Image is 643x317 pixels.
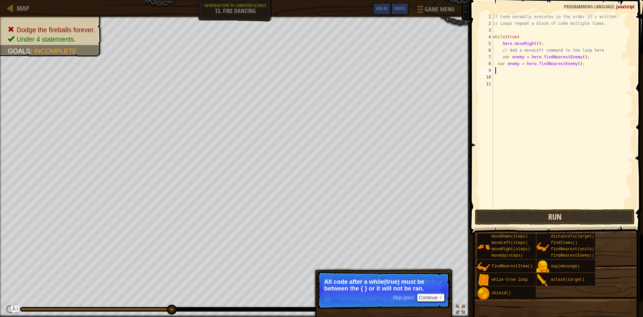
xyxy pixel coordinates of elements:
[551,277,585,282] span: attack(target)
[376,5,387,11] span: Ask AI
[551,264,580,269] span: say(message)
[477,274,490,286] img: portrait.png
[17,36,76,43] span: Under 4 statements.
[551,234,594,239] span: distanceTo(target)
[394,5,405,11] span: Hints
[480,74,493,81] div: 10
[34,47,77,55] span: Incomplete
[492,277,528,282] span: while-true loop
[480,13,493,20] div: 1
[616,3,635,10] span: JavaScript
[11,306,19,314] button: Ask AI
[492,241,528,245] span: moveLeft(steps)
[477,260,490,273] img: portrait.png
[477,241,490,253] img: portrait.png
[30,47,34,55] span: :
[537,274,549,286] img: portrait.png
[8,35,95,44] li: Under 4 statements.
[614,3,616,10] span: :
[551,247,594,252] span: findNearest(units)
[537,241,549,253] img: portrait.png
[425,5,454,14] span: Game Menu
[475,209,635,225] button: Run
[551,241,577,245] span: findItems()
[480,40,493,47] div: 5
[480,81,493,87] div: 11
[417,293,445,302] button: Continue
[537,260,549,273] img: portrait.png
[480,60,493,67] div: 8
[17,26,95,34] span: Dodge the fireballs forever.
[8,25,95,35] li: Dodge the fireballs forever.
[324,278,443,292] p: All code after a while(true) must be between the { } or it will not be ran.
[492,291,511,296] span: shield()
[412,3,458,18] button: Game Menu
[8,47,30,55] span: Goals
[492,234,528,239] span: moveDown(steps)
[551,253,594,258] span: findNearestEnemy()
[480,27,493,34] div: 3
[13,4,29,13] a: Map
[393,295,414,300] span: Skip (esc)
[492,264,532,269] span: findNearestItem()
[492,247,530,252] span: moveRight(steps)
[564,3,614,10] span: Programming language
[17,4,29,13] span: Map
[480,34,493,40] div: 4
[477,287,490,300] img: portrait.png
[480,47,493,54] div: 6
[373,3,391,15] button: Ask AI
[480,20,493,27] div: 2
[480,54,493,60] div: 7
[480,67,493,74] div: 9
[492,253,523,258] span: moveUp(steps)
